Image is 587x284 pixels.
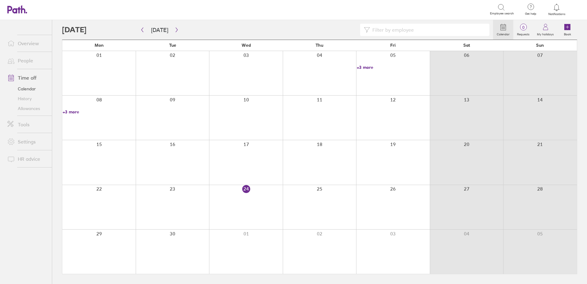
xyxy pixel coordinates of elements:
[493,31,513,36] label: Calendar
[2,94,52,104] a: History
[463,43,470,48] span: Sat
[521,12,541,16] span: Get help
[357,65,430,70] a: +3 more
[146,25,173,35] button: [DATE]
[493,20,513,40] a: Calendar
[547,3,567,16] a: Notifications
[2,153,52,165] a: HR advice
[513,31,533,36] label: Requests
[513,20,533,40] a: 0Requests
[370,24,486,36] input: Filter by employee
[2,136,52,148] a: Settings
[242,43,251,48] span: Wed
[2,104,52,113] a: Allowances
[2,118,52,131] a: Tools
[69,6,84,12] div: Search
[390,43,396,48] span: Fri
[558,20,577,40] a: Book
[536,43,544,48] span: Sun
[533,31,558,36] label: My holidays
[2,54,52,67] a: People
[2,84,52,94] a: Calendar
[490,12,514,15] span: Employee search
[63,109,135,115] a: +3 more
[547,12,567,16] span: Notifications
[316,43,323,48] span: Thu
[2,72,52,84] a: Time off
[169,43,176,48] span: Tue
[560,31,575,36] label: Book
[95,43,104,48] span: Mon
[533,20,558,40] a: My holidays
[513,25,533,30] span: 0
[2,37,52,49] a: Overview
